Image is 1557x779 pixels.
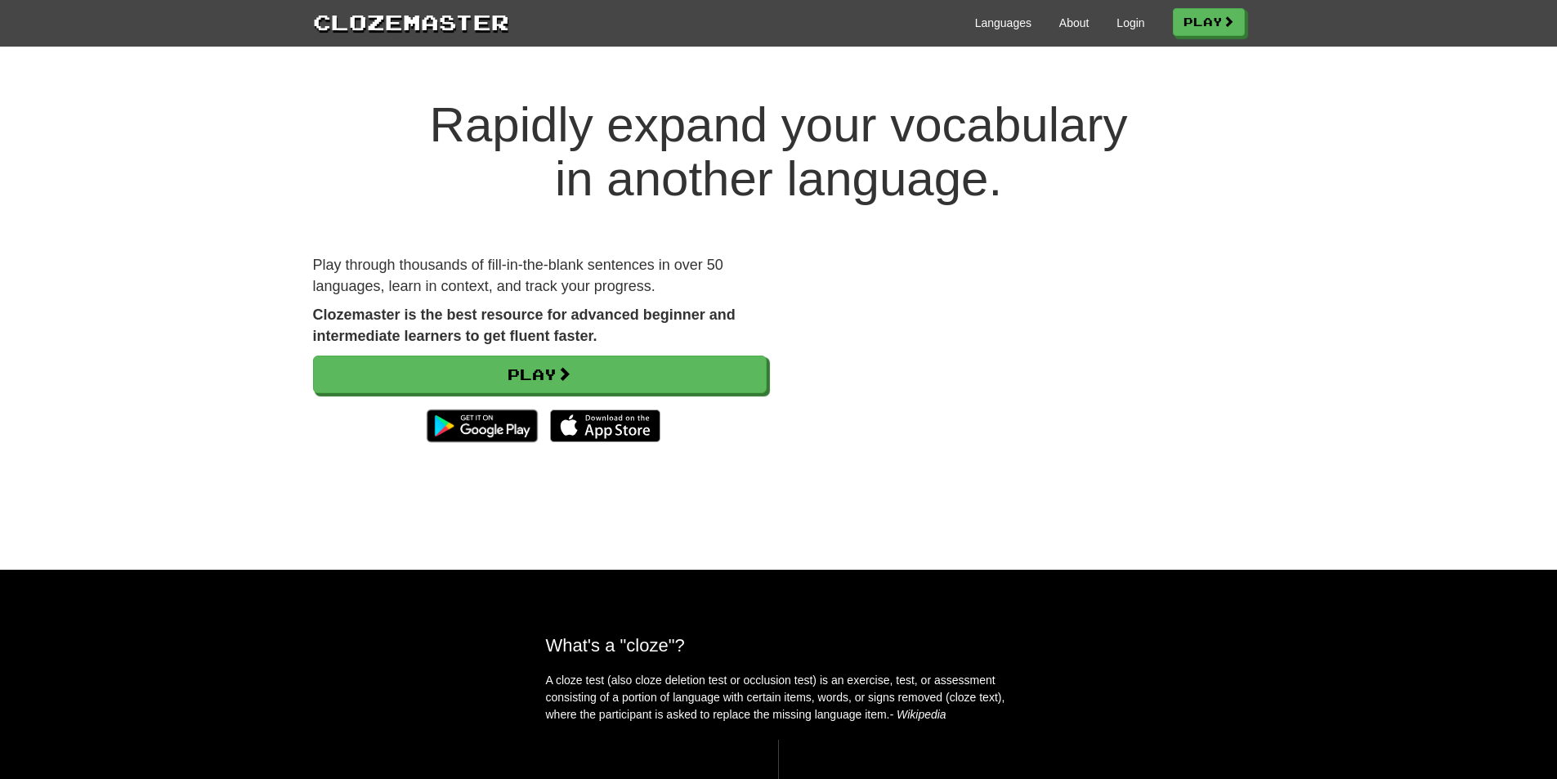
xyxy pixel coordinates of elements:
a: Languages [975,15,1031,31]
img: Download_on_the_App_Store_Badge_US-UK_135x40-25178aeef6eb6b83b96f5f2d004eda3bffbb37122de64afbaef7... [550,410,660,442]
strong: Clozemaster is the best resource for advanced beginner and intermediate learners to get fluent fa... [313,307,736,344]
a: Play [313,356,767,393]
a: Clozemaster [313,7,509,37]
em: - Wikipedia [890,708,946,721]
a: Play [1173,8,1245,36]
a: Login [1116,15,1144,31]
p: A cloze test (also cloze deletion test or occlusion test) is an exercise, test, or assessment con... [546,672,1012,723]
h2: What's a "cloze"? [546,635,1012,656]
a: About [1059,15,1089,31]
img: Get it on Google Play [418,401,545,450]
p: Play through thousands of fill-in-the-blank sentences in over 50 languages, learn in context, and... [313,255,767,297]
